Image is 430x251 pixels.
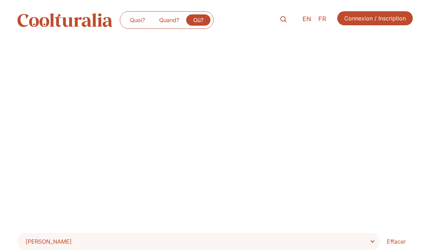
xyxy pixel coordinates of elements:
[26,238,72,245] span: [PERSON_NAME]
[387,237,406,246] span: Effacer
[299,14,315,24] a: EN
[380,233,413,250] a: Effacer
[344,14,406,22] span: Connexion / Inscription
[337,11,413,25] a: Connexion / Inscription
[26,237,377,246] span: Choisir Lieu
[123,14,152,26] a: Quoi?
[123,14,210,26] nav: Menu
[186,14,210,26] a: Où?
[315,14,330,24] a: FR
[318,15,326,23] span: FR
[152,14,186,26] a: Quand?
[26,237,72,246] span: Choisir Lieu
[302,15,311,23] span: EN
